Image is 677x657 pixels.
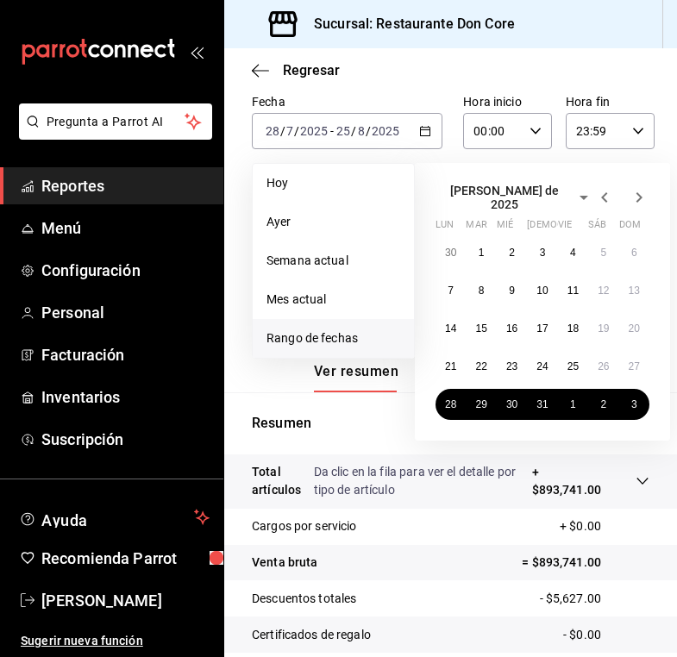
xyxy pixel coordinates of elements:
p: Da clic en la fila para ver el detalle por tipo de artículo [314,463,532,499]
span: [PERSON_NAME] [41,589,210,612]
input: -- [285,124,294,138]
abbr: 27 de julio de 2025 [629,360,640,372]
button: 6 de julio de 2025 [619,237,649,268]
input: -- [357,124,366,138]
abbr: 26 de julio de 2025 [598,360,609,372]
button: 3 de agosto de 2025 [619,389,649,420]
abbr: martes [466,219,486,237]
abbr: sábado [588,219,606,237]
span: / [294,124,299,138]
span: Facturación [41,343,210,366]
abbr: 18 de julio de 2025 [567,322,579,335]
button: open_drawer_menu [190,45,204,59]
abbr: 5 de julio de 2025 [600,247,606,259]
p: - $0.00 [563,626,649,644]
abbr: 20 de julio de 2025 [629,322,640,335]
abbr: 8 de julio de 2025 [479,285,485,297]
p: Cargos por servicio [252,517,357,535]
abbr: 9 de julio de 2025 [509,285,515,297]
span: [PERSON_NAME] de 2025 [436,184,574,211]
span: Sugerir nueva función [21,632,210,650]
button: 27 de julio de 2025 [619,351,649,382]
div: navigation tabs [314,363,519,392]
span: Pregunta a Parrot AI [47,113,185,131]
input: ---- [299,124,329,138]
p: Total artículos [252,463,314,499]
abbr: 28 de julio de 2025 [445,398,456,410]
span: Inventarios [41,385,210,409]
abbr: 14 de julio de 2025 [445,322,456,335]
span: Recomienda Parrot [41,547,210,570]
button: 2 de agosto de 2025 [588,389,618,420]
abbr: 2 de julio de 2025 [509,247,515,259]
button: 30 de julio de 2025 [497,389,527,420]
span: / [280,124,285,138]
input: ---- [371,124,400,138]
a: Pregunta a Parrot AI [12,125,212,143]
abbr: 4 de julio de 2025 [570,247,576,259]
abbr: 12 de julio de 2025 [598,285,609,297]
span: Ayuda [41,507,187,528]
span: Configuración [41,259,210,282]
p: Venta bruta [252,554,317,572]
span: Reportes [41,174,210,197]
abbr: 1 de agosto de 2025 [570,398,576,410]
button: 3 de julio de 2025 [527,237,557,268]
abbr: 23 de julio de 2025 [506,360,517,372]
abbr: domingo [619,219,641,237]
button: 4 de julio de 2025 [558,237,588,268]
abbr: viernes [558,219,572,237]
button: 25 de julio de 2025 [558,351,588,382]
abbr: 16 de julio de 2025 [506,322,517,335]
p: Descuentos totales [252,590,356,608]
button: 21 de julio de 2025 [436,351,466,382]
span: - [330,124,334,138]
abbr: 6 de julio de 2025 [631,247,637,259]
button: 1 de julio de 2025 [466,237,496,268]
span: Hoy [266,174,400,192]
span: Personal [41,301,210,324]
abbr: 17 de julio de 2025 [536,322,548,335]
abbr: 30 de junio de 2025 [445,247,456,259]
button: 20 de julio de 2025 [619,313,649,344]
button: 19 de julio de 2025 [588,313,618,344]
span: / [351,124,356,138]
abbr: 21 de julio de 2025 [445,360,456,372]
abbr: 1 de julio de 2025 [479,247,485,259]
p: + $0.00 [560,517,649,535]
p: Resumen [252,413,649,434]
p: - $5,627.00 [540,590,649,608]
button: 9 de julio de 2025 [497,275,527,306]
button: 24 de julio de 2025 [527,351,557,382]
abbr: miércoles [497,219,513,237]
button: 14 de julio de 2025 [436,313,466,344]
abbr: 25 de julio de 2025 [567,360,579,372]
span: Ayer [266,213,400,231]
button: Ver resumen [314,363,398,392]
button: 11 de julio de 2025 [558,275,588,306]
span: Menú [41,216,210,240]
span: Regresar [283,62,340,78]
abbr: jueves [527,219,629,237]
button: 29 de julio de 2025 [466,389,496,420]
p: Certificados de regalo [252,626,371,644]
button: 8 de julio de 2025 [466,275,496,306]
button: Regresar [252,62,340,78]
abbr: 10 de julio de 2025 [536,285,548,297]
button: 22 de julio de 2025 [466,351,496,382]
abbr: 3 de agosto de 2025 [631,398,637,410]
abbr: 31 de julio de 2025 [536,398,548,410]
abbr: 24 de julio de 2025 [536,360,548,372]
button: 16 de julio de 2025 [497,313,527,344]
span: / [366,124,371,138]
button: 12 de julio de 2025 [588,275,618,306]
button: 30 de junio de 2025 [436,237,466,268]
button: 7 de julio de 2025 [436,275,466,306]
label: Hora fin [566,96,655,108]
button: 5 de julio de 2025 [588,237,618,268]
label: Fecha [252,96,442,108]
button: 15 de julio de 2025 [466,313,496,344]
abbr: 7 de julio de 2025 [448,285,454,297]
span: Rango de fechas [266,329,400,347]
span: Suscripción [41,428,210,451]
